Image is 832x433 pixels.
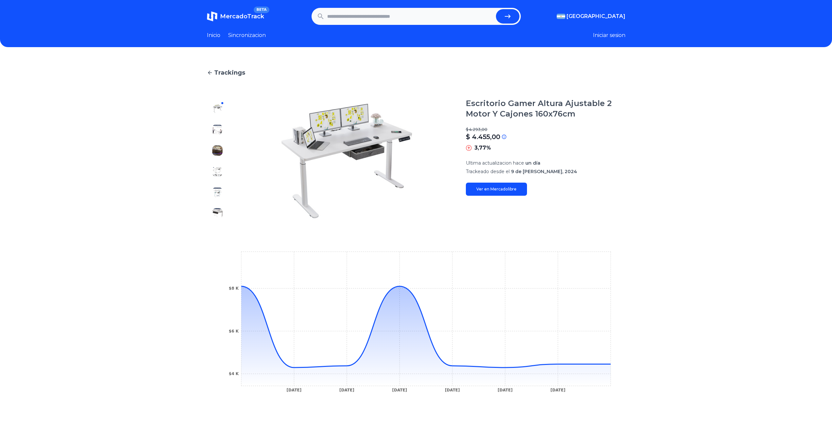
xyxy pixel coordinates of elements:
[212,145,223,156] img: Escritorio Gamer Altura Ajustable 2 Motor Y Cajones 160x76cm
[466,127,625,132] p: $ 4.293,00
[567,12,625,20] span: [GEOGRAPHIC_DATA]
[207,11,264,22] a: MercadoTrackBETA
[241,98,453,224] img: Escritorio Gamer Altura Ajustable 2 Motor Y Cajones 160x76cm
[286,388,301,392] tspan: [DATE]
[229,371,239,376] tspan: $4 K
[212,124,223,135] img: Escritorio Gamer Altura Ajustable 2 Motor Y Cajones 160x76cm
[593,31,625,39] button: Iniciar sesion
[212,103,223,114] img: Escritorio Gamer Altura Ajustable 2 Motor Y Cajones 160x76cm
[212,187,223,198] img: Escritorio Gamer Altura Ajustable 2 Motor Y Cajones 160x76cm
[254,7,269,13] span: BETA
[466,169,510,174] span: Trackeado desde el
[207,68,625,77] a: Trackings
[220,13,264,20] span: MercadoTrack
[474,144,491,152] p: 3,77%
[466,98,625,119] h1: Escritorio Gamer Altura Ajustable 2 Motor Y Cajones 160x76cm
[525,160,540,166] span: un día
[511,169,577,174] span: 9 de [PERSON_NAME], 2024
[392,388,407,392] tspan: [DATE]
[207,31,220,39] a: Inicio
[214,68,245,77] span: Trackings
[466,183,527,196] a: Ver en Mercadolibre
[212,208,223,219] img: Escritorio Gamer Altura Ajustable 2 Motor Y Cajones 160x76cm
[466,132,500,141] p: $ 4.455,00
[466,160,524,166] span: Ultima actualizacion hace
[207,11,217,22] img: MercadoTrack
[557,14,565,19] img: Argentina
[228,31,266,39] a: Sincronizacion
[557,12,625,20] button: [GEOGRAPHIC_DATA]
[339,388,354,392] tspan: [DATE]
[229,286,239,291] tspan: $8 K
[550,388,565,392] tspan: [DATE]
[445,388,460,392] tspan: [DATE]
[212,166,223,177] img: Escritorio Gamer Altura Ajustable 2 Motor Y Cajones 160x76cm
[229,329,239,334] tspan: $6 K
[498,388,513,392] tspan: [DATE]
